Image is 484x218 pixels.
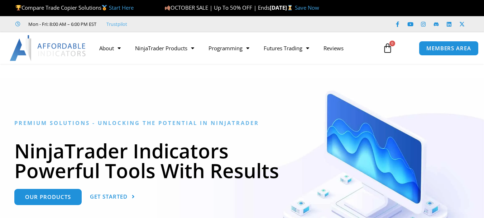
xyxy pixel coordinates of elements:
a: NinjaTrader Products [128,40,201,56]
span: Our Products [25,194,71,200]
span: Get Started [90,194,128,199]
span: MEMBERS AREA [426,46,471,51]
a: Reviews [316,40,351,56]
strong: [DATE] [270,4,294,11]
a: Start Here [109,4,134,11]
a: 0 [372,38,403,59]
a: Futures Trading [257,40,316,56]
img: LogoAI | Affordable Indicators – NinjaTrader [10,35,87,61]
a: Get Started [90,189,135,205]
a: MEMBERS AREA [419,41,479,56]
a: Programming [201,40,257,56]
a: Save Now [295,4,319,11]
h1: NinjaTrader Indicators Powerful Tools With Results [14,141,470,180]
h6: Premium Solutions - Unlocking the Potential in NinjaTrader [14,120,470,126]
img: 🥇 [102,5,107,10]
img: ⌛ [287,5,293,10]
a: Our Products [14,189,82,205]
a: Trustpilot [106,20,127,28]
span: Mon - Fri: 8:00 AM – 6:00 PM EST [27,20,96,28]
img: 🍂 [165,5,170,10]
span: 0 [389,41,395,46]
img: 🏆 [16,5,21,10]
span: OCTOBER SALE | Up To 50% OFF | Ends [164,4,270,11]
span: Compare Trade Copier Solutions [15,4,134,11]
a: About [92,40,128,56]
nav: Menu [92,40,378,56]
